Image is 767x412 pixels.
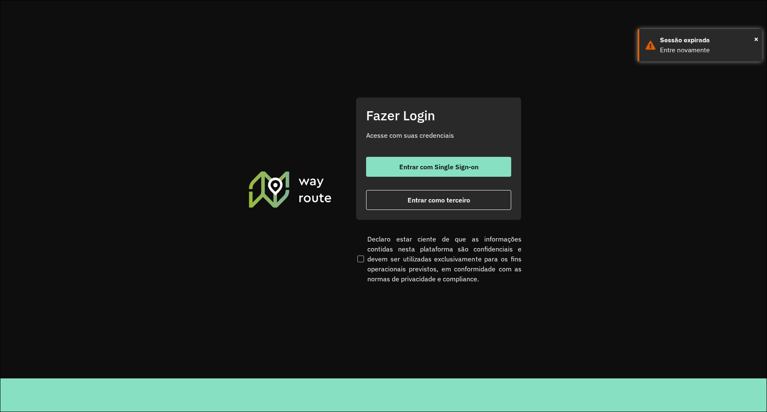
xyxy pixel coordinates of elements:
[754,33,758,45] span: ×
[366,130,511,140] p: Acesse com suas credenciais
[660,45,756,55] div: Entre novamente
[366,157,511,177] button: button
[248,170,333,208] img: Roteirizador AmbevTech
[366,107,511,123] h2: Fazer Login
[754,33,758,45] button: Close
[366,190,511,210] button: button
[660,35,756,45] div: Sessão expirada
[399,163,478,170] span: Entrar com Single Sign-on
[408,197,470,203] span: Entrar como terceiro
[356,234,522,284] label: Declaro estar ciente de que as informações contidas nesta plataforma são confidenciais e devem se...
